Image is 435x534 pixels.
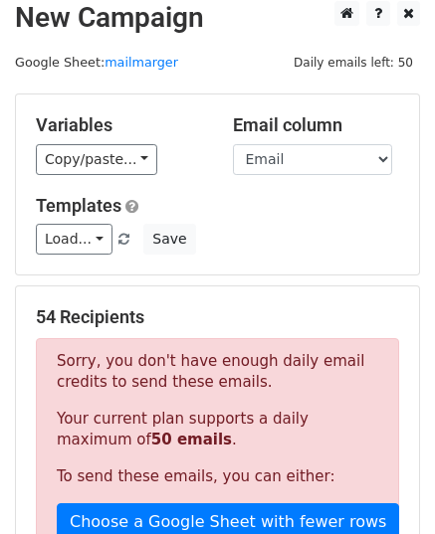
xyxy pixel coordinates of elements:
[15,55,178,70] small: Google Sheet:
[233,114,400,136] h5: Email column
[36,144,157,175] a: Copy/paste...
[57,351,378,393] p: Sorry, you don't have enough daily email credits to send these emails.
[57,466,378,487] p: To send these emails, you can either:
[105,55,178,70] a: mailmarger
[36,306,399,328] h5: 54 Recipients
[36,114,203,136] h5: Variables
[287,52,420,74] span: Daily emails left: 50
[143,224,195,255] button: Save
[335,439,435,534] iframe: Chat Widget
[36,224,112,255] a: Load...
[57,409,378,450] p: Your current plan supports a daily maximum of .
[15,1,420,35] h2: New Campaign
[36,195,121,216] a: Templates
[287,55,420,70] a: Daily emails left: 50
[151,431,232,448] strong: 50 emails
